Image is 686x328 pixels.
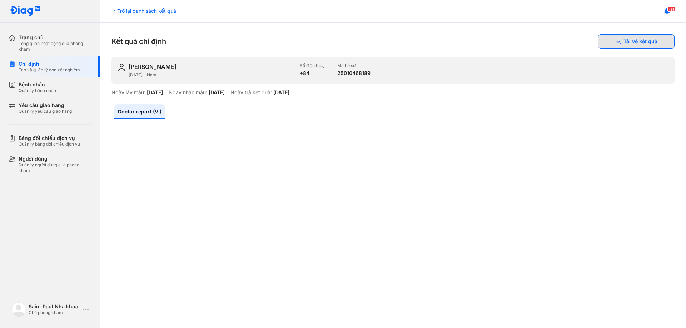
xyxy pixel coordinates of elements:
img: logo [11,302,26,317]
div: Quản lý yêu cầu giao hàng [19,109,72,114]
div: [DATE] [273,89,289,96]
span: 481 [667,7,675,12]
div: Tổng quan hoạt động của phòng khám [19,41,91,52]
div: Số điện thoại [300,63,326,69]
div: 25010468189 [337,70,371,76]
a: Doctor report (VI) [114,104,165,119]
div: [DATE] [147,89,163,96]
div: Tạo và quản lý đơn xét nghiệm [19,67,80,73]
img: user-icon [117,63,126,71]
div: Ngày lấy mẫu: [111,89,145,96]
div: Quản lý người dùng của phòng khám [19,162,91,173]
div: Ngày trả kết quả: [230,89,272,96]
div: Quản lý bệnh nhân [19,88,56,94]
div: Chỉ định [19,61,80,67]
div: [DATE] - Nam [129,72,294,78]
div: Bảng đối chiếu dịch vụ [19,135,80,141]
div: Yêu cầu giao hàng [19,102,72,109]
div: Trang chủ [19,34,91,41]
div: Bệnh nhân [19,81,56,88]
div: [PERSON_NAME] [129,63,177,71]
div: Kết quả chỉ định [111,34,675,49]
div: Ngày nhận mẫu: [169,89,207,96]
div: Quản lý bảng đối chiếu dịch vụ [19,141,80,147]
div: Người dùng [19,156,91,162]
div: +84 [300,70,326,76]
div: Chủ phòng khám [29,310,80,316]
img: logo [10,6,41,17]
div: Saint Paul Nha khoa [29,303,80,310]
div: [DATE] [209,89,225,96]
div: Mã hồ sơ [337,63,371,69]
div: Trở lại danh sách kết quả [111,7,176,15]
button: Tải về kết quả [598,34,675,49]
